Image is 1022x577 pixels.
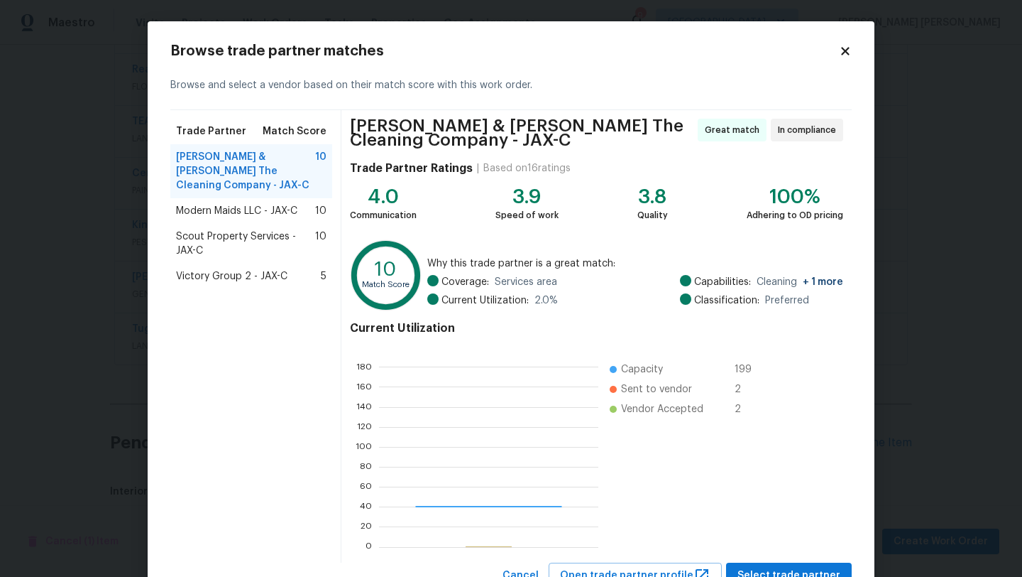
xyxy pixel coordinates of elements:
[176,204,297,218] span: Modern Maids LLC - JAX-C
[360,482,372,491] text: 60
[495,208,559,222] div: Speed of work
[360,463,372,471] text: 80
[621,402,703,416] span: Vendor Accepted
[778,123,842,137] span: In compliance
[621,382,692,397] span: Sent to vendor
[747,190,843,204] div: 100%
[360,502,372,511] text: 40
[350,321,843,335] h4: Current Utilization
[315,150,326,193] span: 10
[366,543,372,551] text: 0
[735,382,757,397] span: 2
[263,124,326,139] span: Match Score
[757,275,843,289] span: Cleaning
[483,161,571,176] div: Based on 16 ratings
[441,293,529,308] span: Current Utilization:
[356,383,372,392] text: 160
[427,257,843,271] span: Why this trade partner is a great match:
[176,269,287,284] span: Victory Group 2 - JAX-C
[375,259,397,279] text: 10
[534,293,558,308] span: 2.0 %
[176,124,246,139] span: Trade Partner
[350,119,693,147] span: [PERSON_NAME] & [PERSON_NAME] The Cleaning Company - JAX-C
[441,275,489,289] span: Coverage:
[803,277,843,287] span: + 1 more
[621,362,663,377] span: Capacity
[694,293,759,308] span: Classification:
[315,204,326,218] span: 10
[637,208,668,222] div: Quality
[747,208,843,222] div: Adhering to OD pricing
[176,150,315,193] span: [PERSON_NAME] & [PERSON_NAME] The Cleaning Company - JAX-C
[357,423,372,431] text: 120
[637,190,668,204] div: 3.8
[321,269,326,284] span: 5
[315,230,326,258] span: 10
[705,123,765,137] span: Great match
[495,275,557,289] span: Services area
[170,44,839,58] h2: Browse trade partner matches
[350,161,473,176] h4: Trade Partner Ratings
[361,523,372,532] text: 20
[170,61,852,110] div: Browse and select a vendor based on their match score with this work order.
[356,443,372,451] text: 100
[694,275,751,289] span: Capabilities:
[176,230,315,258] span: Scout Property Services - JAX-C
[495,190,559,204] div: 3.9
[356,362,372,371] text: 180
[735,362,757,377] span: 199
[350,208,417,222] div: Communication
[356,403,372,411] text: 140
[362,281,410,288] text: Match Score
[735,402,757,416] span: 2
[765,293,809,308] span: Preferred
[350,190,417,204] div: 4.0
[473,161,483,176] div: |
